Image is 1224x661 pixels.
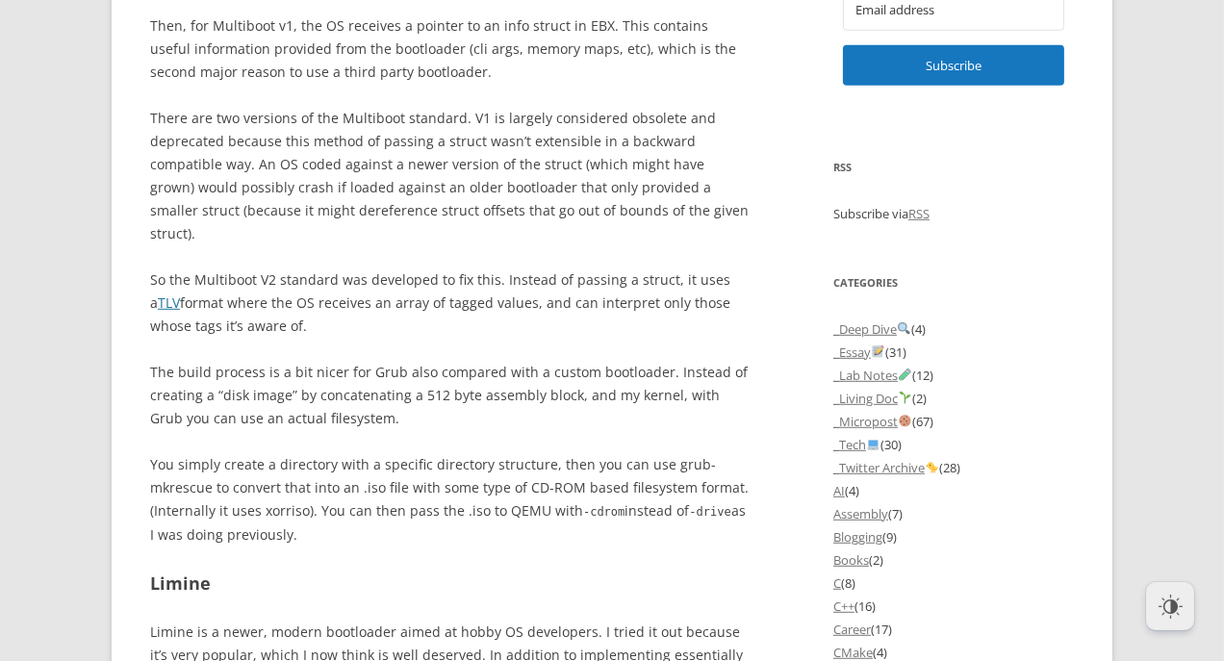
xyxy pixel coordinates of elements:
[833,202,1074,225] p: Subscribe via
[833,271,1074,294] h3: Categories
[583,505,625,519] code: -cdrom
[926,461,938,473] img: 🐤
[908,205,930,222] a: RSS
[833,574,841,592] a: C
[833,621,871,638] a: Career
[833,551,869,569] a: Books
[833,572,1074,595] li: (8)
[833,479,1074,502] li: (4)
[833,618,1074,641] li: (17)
[150,453,752,547] p: You simply create a directory with a specific directory structure, then you can use grub-mkrescue...
[150,361,752,430] p: The build process is a bit nicer for Grub also compared with a custom bootloader. Instead of crea...
[899,392,911,404] img: 🌱
[689,505,730,519] code: -drive
[833,156,1074,179] h3: RSS
[833,597,854,615] a: C++
[833,505,888,522] a: Assembly
[833,341,1074,364] li: (31)
[833,528,882,546] a: Blogging
[158,293,180,312] a: TLV
[833,320,911,338] a: _Deep Dive
[833,548,1074,572] li: (2)
[150,570,752,597] h2: Limine
[867,438,880,450] img: 💻
[833,459,939,476] a: _Twitter Archive
[833,482,845,499] a: AI
[833,343,885,361] a: _Essay
[833,433,1074,456] li: (30)
[843,45,1064,86] button: Subscribe
[833,410,1074,433] li: (67)
[899,369,911,381] img: 🧪
[833,387,1074,410] li: (2)
[833,436,880,453] a: _Tech
[899,415,911,427] img: 🍪
[833,644,873,661] a: CMake
[898,322,910,335] img: 🔍
[150,268,752,338] p: So the Multiboot V2 standard was developed to fix this. Instead of passing a struct, it uses a fo...
[833,595,1074,618] li: (16)
[833,367,912,384] a: _Lab Notes
[833,318,1074,341] li: (4)
[872,345,884,358] img: 📝
[833,502,1074,525] li: (7)
[833,364,1074,387] li: (12)
[833,525,1074,548] li: (9)
[833,456,1074,479] li: (28)
[833,413,912,430] a: _Micropost
[150,107,752,245] p: There are two versions of the Multiboot standard. V1 is largely considered obsolete and deprecate...
[833,390,912,407] a: _Living Doc
[150,14,752,84] p: Then, for Multiboot v1, the OS receives a pointer to an info struct in EBX. This contains useful ...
